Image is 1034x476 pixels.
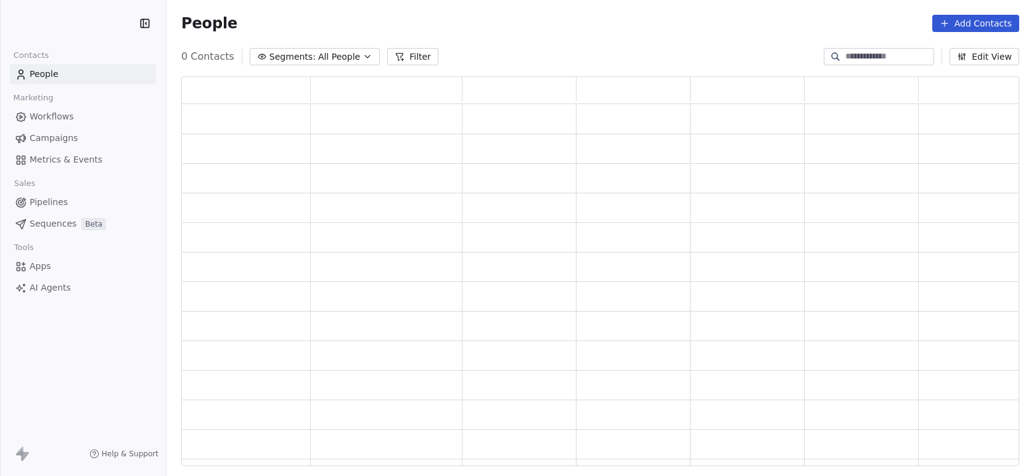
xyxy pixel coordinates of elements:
a: SequencesBeta [10,214,156,234]
span: Help & Support [102,449,158,459]
span: Campaigns [30,132,78,145]
a: Help & Support [89,449,158,459]
a: Campaigns [10,128,156,148]
span: AI Agents [30,281,71,294]
span: Marketing [8,89,59,107]
span: Pipelines [30,196,68,209]
span: Metrics & Events [30,153,102,166]
a: Pipelines [10,192,156,212]
a: AI Agents [10,278,156,298]
span: Apps [30,260,51,273]
span: 0 Contacts [181,49,234,64]
span: All People [318,50,360,63]
button: Add Contacts [932,15,1019,32]
span: Workflows [30,110,74,123]
a: Workflows [10,107,156,127]
span: Contacts [8,46,54,65]
button: Edit View [950,48,1019,65]
a: Apps [10,256,156,276]
span: People [30,68,59,81]
button: Filter [387,48,438,65]
a: Metrics & Events [10,150,156,170]
div: grid [182,104,1033,467]
span: Sales [9,174,41,193]
span: Tools [9,238,39,257]
span: Segments: [269,50,316,63]
span: People [181,14,237,33]
a: People [10,64,156,84]
span: Sequences [30,217,76,230]
span: Beta [81,218,106,230]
